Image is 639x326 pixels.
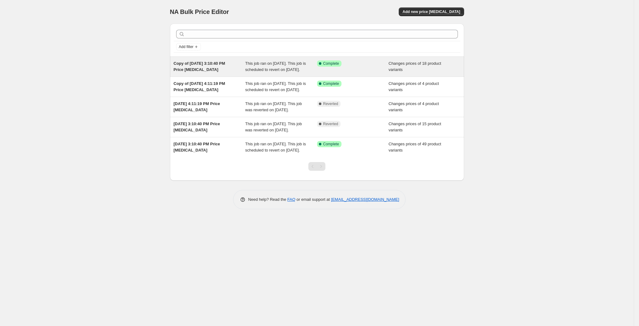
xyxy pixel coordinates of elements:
[308,162,325,171] nav: Pagination
[331,197,399,202] a: [EMAIL_ADDRESS][DOMAIN_NAME]
[176,43,201,51] button: Add filter
[323,61,339,66] span: Complete
[245,81,306,92] span: This job ran on [DATE]. This job is scheduled to revert on [DATE].
[323,81,339,86] span: Complete
[323,101,338,106] span: Reverted
[389,61,441,72] span: Changes prices of 18 product variants
[323,121,338,126] span: Reverted
[245,61,306,72] span: This job ran on [DATE]. This job is scheduled to revert on [DATE].
[389,101,439,112] span: Changes prices of 4 product variants
[170,8,229,15] span: NA Bulk Price Editor
[287,197,295,202] a: FAQ
[295,197,331,202] span: or email support at
[245,101,302,112] span: This job ran on [DATE]. This job was reverted on [DATE].
[174,61,225,72] span: Copy of [DATE] 3:10:40 PM Price [MEDICAL_DATA]
[402,9,460,14] span: Add new price [MEDICAL_DATA]
[245,142,306,152] span: This job ran on [DATE]. This job is scheduled to revert on [DATE].
[174,142,220,152] span: [DATE] 3:10:40 PM Price [MEDICAL_DATA]
[389,121,441,132] span: Changes prices of 15 product variants
[248,197,288,202] span: Need help? Read the
[174,121,220,132] span: [DATE] 3:10:40 PM Price [MEDICAL_DATA]
[389,142,441,152] span: Changes prices of 49 product variants
[179,44,193,49] span: Add filter
[174,81,225,92] span: Copy of [DATE] 4:11:19 PM Price [MEDICAL_DATA]
[245,121,302,132] span: This job ran on [DATE]. This job was reverted on [DATE].
[399,7,464,16] button: Add new price [MEDICAL_DATA]
[389,81,439,92] span: Changes prices of 4 product variants
[174,101,220,112] span: [DATE] 4:11:19 PM Price [MEDICAL_DATA]
[323,142,339,147] span: Complete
